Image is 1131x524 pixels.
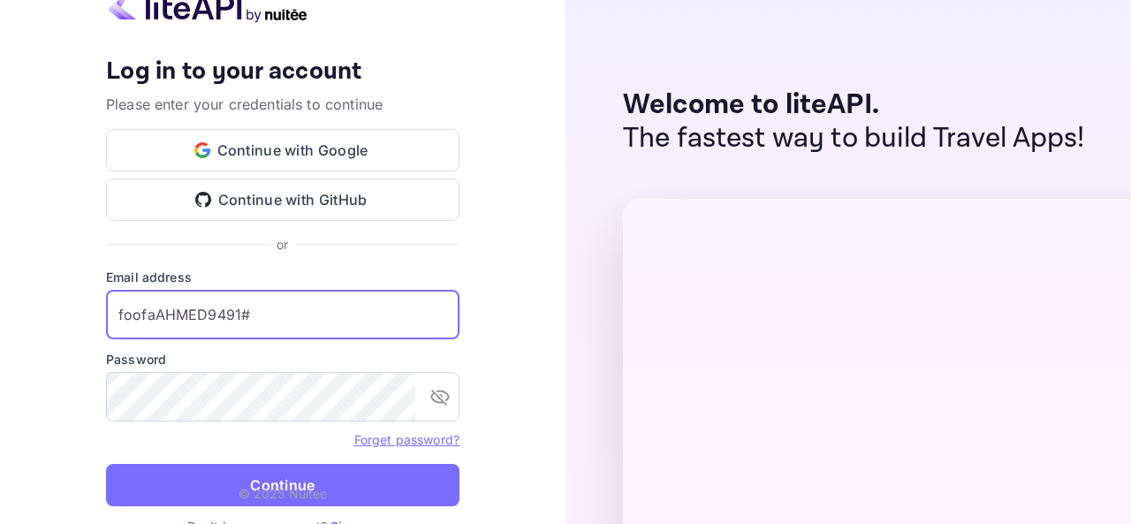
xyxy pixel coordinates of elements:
[106,350,459,368] label: Password
[623,122,1085,156] p: The fastest way to build Travel Apps!
[106,290,459,339] input: Enter your email address
[239,484,328,503] p: © 2025 Nuitee
[277,235,288,254] p: or
[106,129,459,171] button: Continue with Google
[623,88,1085,122] p: Welcome to liteAPI.
[106,178,459,221] button: Continue with GitHub
[106,57,459,87] h4: Log in to your account
[354,430,459,448] a: Forget password?
[106,94,459,115] p: Please enter your credentials to continue
[354,432,459,447] a: Forget password?
[422,379,458,414] button: toggle password visibility
[106,464,459,506] button: Continue
[106,268,459,286] label: Email address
